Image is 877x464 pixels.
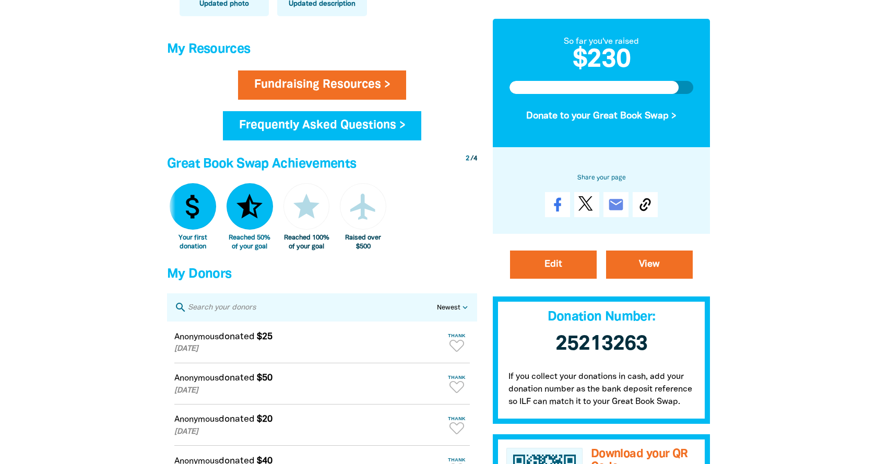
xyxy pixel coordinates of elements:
[444,457,470,462] span: Thank
[493,360,710,424] p: If you collect your donations in cash, add your donation number as the bank deposit reference so ...
[174,343,442,355] p: [DATE]
[633,192,658,217] button: Copy Link
[606,251,693,279] a: View
[548,311,656,323] span: Donation Number:
[555,335,647,354] span: 25213263
[444,333,470,338] span: Thank
[238,70,407,100] a: Fundraising Resources >
[444,416,470,421] span: Thank
[509,102,693,130] button: Donate to your Great Book Swap >
[283,234,330,251] div: Reached 100% of your goal
[466,154,477,164] div: / 4
[219,332,255,341] span: donated
[174,385,442,397] p: [DATE]
[574,192,599,217] a: Post
[174,375,219,382] em: Anonymous
[187,301,437,314] input: Search your donors
[234,191,265,222] i: star_half
[466,156,469,162] span: 2
[227,234,273,251] div: Reached 50% of your goal
[257,415,272,423] em: $20
[348,191,379,222] i: airplanemode_active
[167,43,251,55] span: My Resources
[170,234,216,251] div: Your first donation
[219,415,255,423] span: donated
[603,192,629,217] a: email
[509,172,693,184] h6: Share your page
[608,196,624,213] i: email
[174,416,219,423] em: Anonymous
[257,332,272,341] em: $25
[223,111,422,140] a: Frequently Asked Questions >
[291,191,322,222] i: star
[340,234,386,251] div: Raised over $500
[219,374,255,382] span: donated
[444,412,470,438] button: Thank
[509,35,693,48] div: So far you've raised
[510,251,597,279] a: Edit
[167,268,231,280] span: My Donors
[174,334,219,341] em: Anonymous
[174,426,442,438] p: [DATE]
[167,154,477,175] h4: Great Book Swap Achievements
[509,48,693,73] h2: $230
[177,191,209,222] i: attach_money
[174,301,187,314] i: search
[444,329,470,355] button: Thank
[545,192,570,217] a: Share
[444,371,470,397] button: Thank
[257,374,272,382] em: $50
[444,375,470,380] span: Thank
